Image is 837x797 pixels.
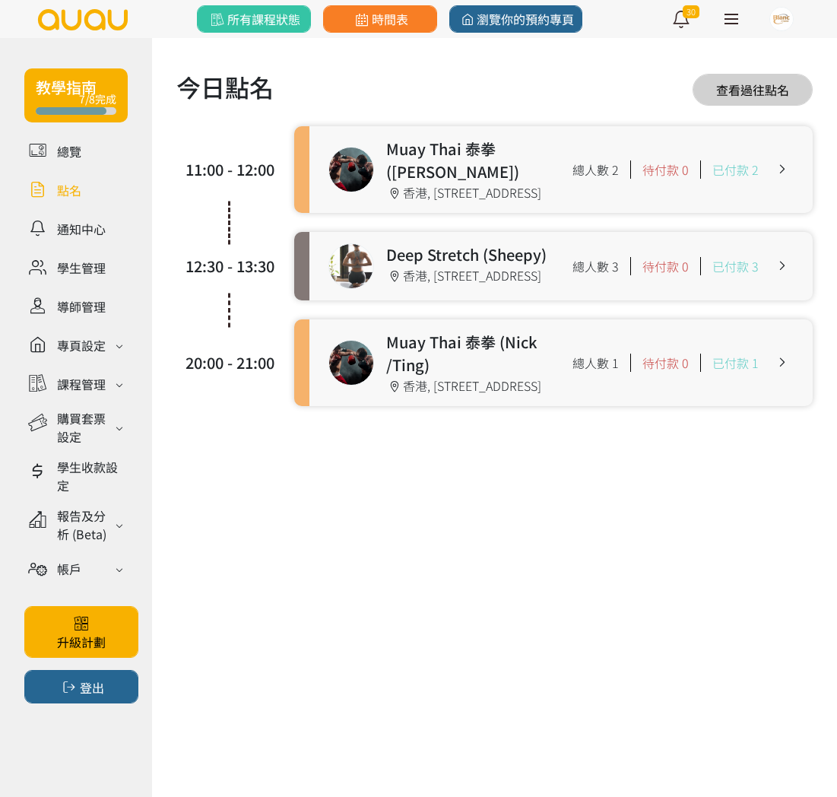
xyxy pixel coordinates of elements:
span: 所有課程狀態 [208,10,300,28]
a: 查看過往點名 [693,74,813,106]
a: 瀏覽你的預約專頁 [449,5,582,33]
div: 20:00 - 21:00 [184,351,275,374]
div: 12:30 - 13:30 [184,255,275,278]
span: 瀏覽你的預約專頁 [458,10,574,28]
button: 登出 [24,670,138,703]
div: 11:00 - 12:00 [184,158,275,181]
div: 帳戶 [57,560,81,578]
a: 時間表 [323,5,437,33]
img: logo.svg [36,9,129,30]
div: 課程管理 [57,375,106,393]
div: 報告及分析 (Beta) [57,506,111,543]
a: 所有課程狀態 [197,5,311,33]
div: 購買套票設定 [57,409,111,446]
h1: 今日點名 [176,68,274,105]
a: 升級計劃 [24,606,138,658]
span: 時間表 [352,10,407,28]
div: 專頁設定 [57,336,106,354]
span: 30 [683,5,699,18]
